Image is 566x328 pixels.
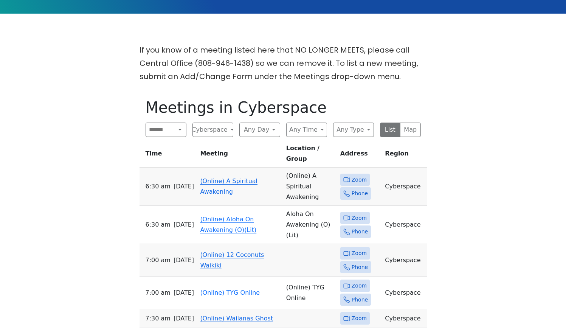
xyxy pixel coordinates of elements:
span: Zoom [352,175,367,185]
td: Aloha On Awakening (O) (Lit) [283,206,337,244]
span: 7:00 AM [146,255,171,266]
button: Search [174,123,186,137]
span: [DATE] [174,181,194,192]
td: Cyberspace [382,168,426,206]
button: Cyberspace [192,123,233,137]
span: 7:00 AM [146,288,171,298]
th: Time [140,143,197,168]
input: Search [146,123,175,137]
h1: Meetings in Cyberspace [146,98,421,117]
span: 7:30 AM [146,313,171,324]
span: Zoom [352,281,367,291]
td: Cyberspace [382,206,426,244]
a: (Online) A Spiritual Awakening [200,177,257,195]
p: If you know of a meeting listed here that NO LONGER MEETS, please call Central Office (808-946-14... [140,44,427,83]
th: Meeting [197,143,283,168]
a: (Online) TYG Online [200,289,260,296]
span: [DATE] [174,288,194,298]
span: Phone [352,189,368,198]
span: 6:30 AM [146,181,171,192]
th: Location / Group [283,143,337,168]
span: 6:30 AM [146,219,171,230]
th: Address [337,143,382,168]
button: Any Type [333,123,374,137]
button: List [380,123,401,137]
span: Phone [352,295,368,305]
span: Zoom [352,249,367,258]
span: [DATE] [174,219,194,230]
span: Phone [352,227,368,236]
span: Phone [352,263,368,272]
td: Cyberspace [382,309,426,328]
span: [DATE] [174,255,194,266]
span: Zoom [352,314,367,323]
span: Zoom [352,213,367,223]
a: (Online) Aloha On Awakening (O)(Lit) [200,216,256,233]
a: (Online) Wailanas Ghost [200,315,273,322]
td: (Online) TYG Online [283,277,337,309]
button: Any Time [286,123,327,137]
td: (Online) A Spiritual Awakening [283,168,337,206]
span: [DATE] [174,313,194,324]
button: Any Day [239,123,280,137]
td: Cyberspace [382,277,426,309]
a: (Online) 12 Coconuts Waikiki [200,251,264,269]
button: Map [400,123,421,137]
td: Cyberspace [382,244,426,277]
th: Region [382,143,426,168]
